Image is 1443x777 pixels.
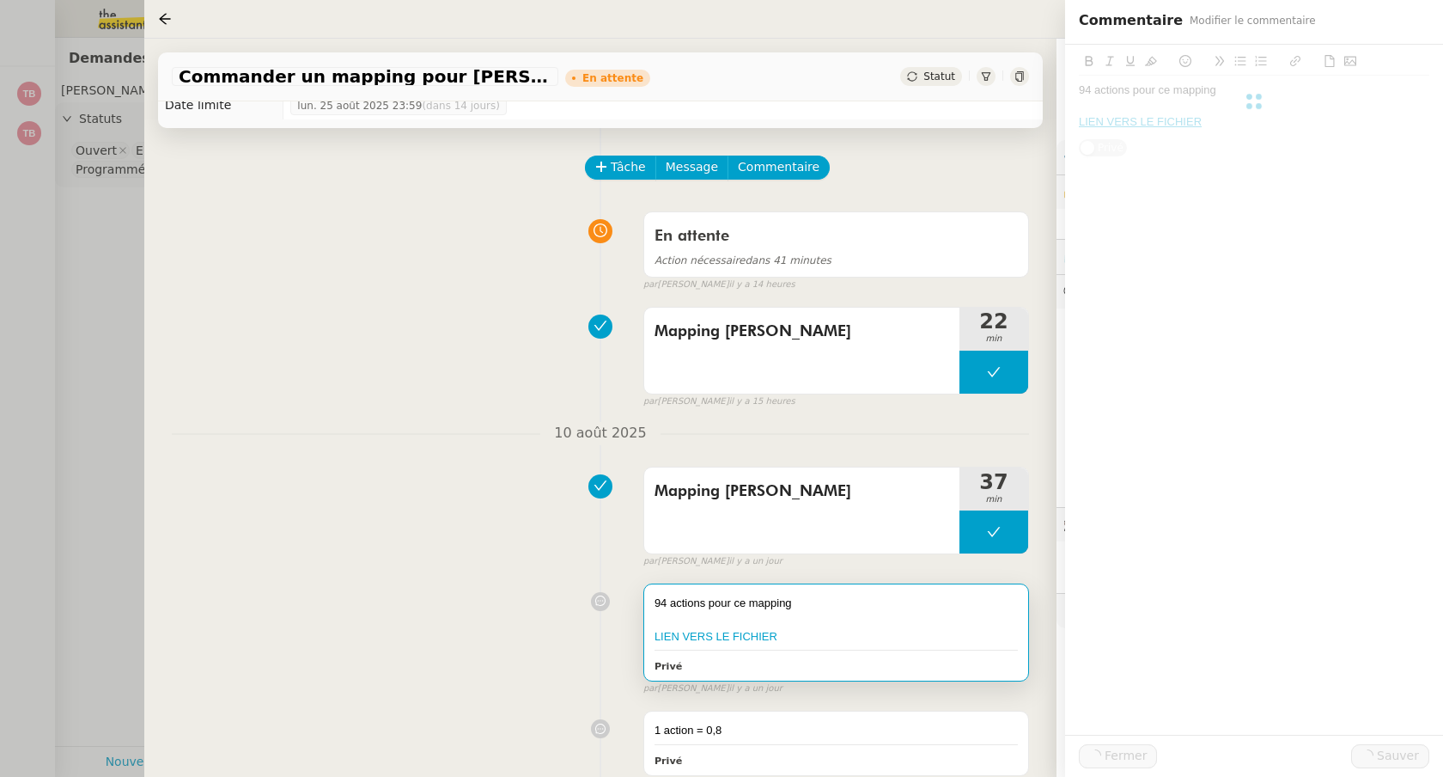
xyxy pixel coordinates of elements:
span: 🕵️ [1063,517,1278,531]
span: ⏲️ [1063,249,1195,263]
span: (dans 14 jours) [422,100,500,112]
button: Commentaire [728,156,830,180]
span: par [643,682,658,696]
span: min [959,493,1028,507]
span: Statut [923,70,955,83]
button: Tâche [585,156,656,180]
span: Mapping [PERSON_NAME] [655,319,949,345]
button: Fermer [1079,744,1157,768]
span: 10 août 2025 [540,422,660,445]
button: Sauver [1351,744,1429,768]
small: [PERSON_NAME] [643,395,795,409]
span: En attente [655,229,729,244]
span: ⚙️ [1063,147,1153,167]
span: il y a un jour [729,682,782,696]
div: ⚙️Procédures [1056,140,1443,174]
span: par [643,554,658,569]
span: dans 41 minutes [655,254,831,266]
span: min [959,332,1028,346]
span: Action nécessaire [655,254,746,266]
td: Date limite [158,92,283,119]
small: [PERSON_NAME] [643,278,795,292]
span: lun. 25 août 2025 23:59 [297,97,500,114]
span: Commentaire [738,157,819,177]
span: false [643,576,672,590]
div: En attente [582,73,643,83]
span: false [643,459,672,473]
span: 22 [959,311,1028,332]
span: 🔐 [1063,182,1175,202]
span: Tâche [611,157,646,177]
div: 🧴Autres [1056,594,1443,627]
span: 37 [959,472,1028,493]
b: Privé [655,661,682,672]
b: Privé [655,756,682,767]
div: 🔐Données client [1056,175,1443,209]
span: il y a un jour [729,554,782,569]
span: il y a 15 heures [729,395,795,409]
small: [PERSON_NAME] [643,554,782,569]
span: false [643,204,672,217]
span: Mapping [PERSON_NAME] [655,479,949,505]
div: ⏲️Tâches 140:59 [1056,240,1443,273]
span: par [643,278,658,292]
span: false [643,299,672,313]
span: il y a 14 heures [729,278,795,292]
span: false [643,703,672,717]
div: 94 actions pour ce mapping [655,595,1018,612]
span: Commander un mapping pour [PERSON_NAME] [179,68,551,85]
span: Message [666,157,718,177]
span: Modifier le commentaire [1190,12,1316,29]
span: Commentaire [1079,9,1183,33]
span: par [643,395,658,409]
a: LIEN VERS LE FICHIER [655,630,777,643]
button: Message [655,156,728,180]
div: 🕵️Autres demandes en cours 4 [1056,508,1443,541]
span: 🧴 [1063,603,1117,617]
small: [PERSON_NAME] [643,682,782,696]
div: 1 action = 0,8 [655,722,1018,739]
span: 💬 [1063,284,1204,298]
div: 💬Commentaires 3 [1056,275,1443,309]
